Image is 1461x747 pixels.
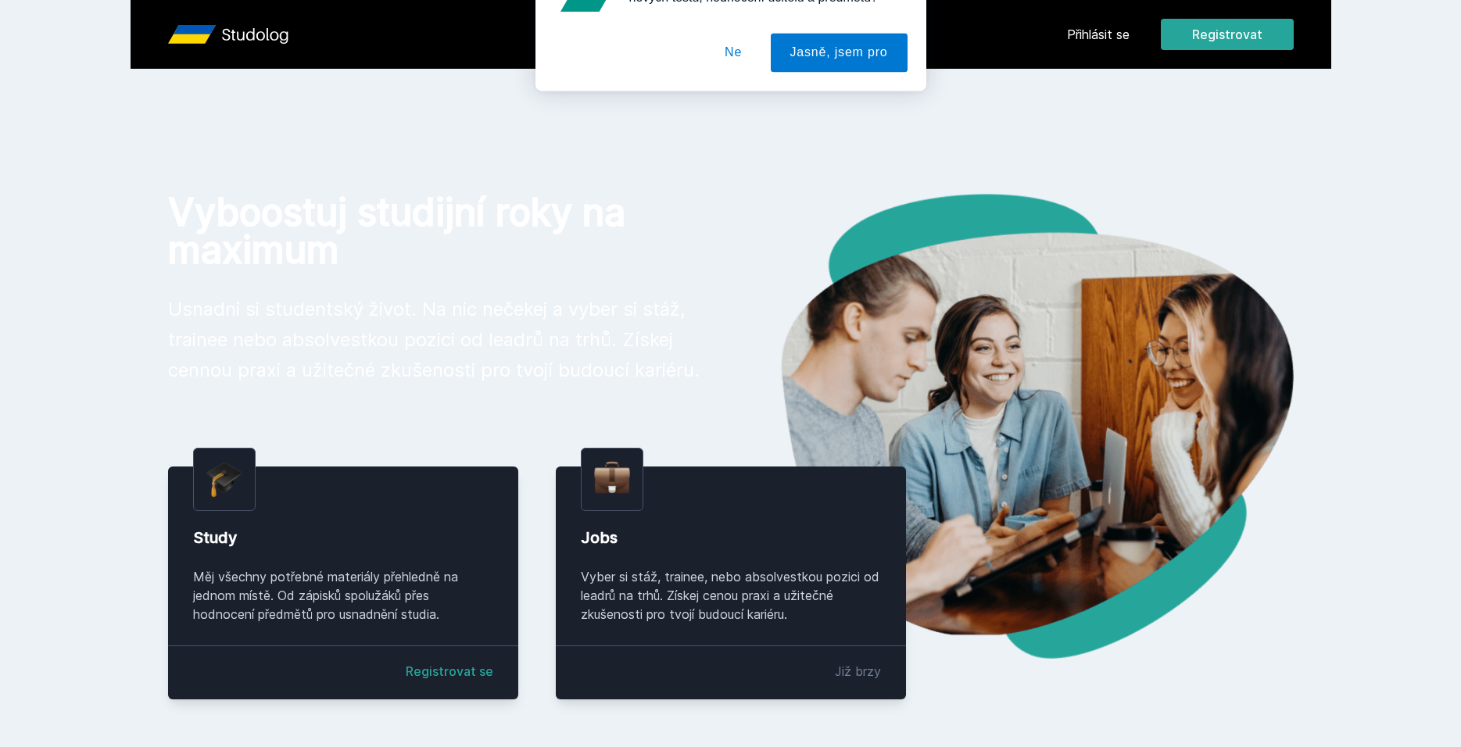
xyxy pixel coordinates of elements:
img: notification icon [554,19,617,81]
img: graduation-cap.png [206,461,242,498]
h1: Vyboostuj studijní roky na maximum [168,194,706,269]
a: Registrovat se [406,662,493,681]
button: Jasně, jsem pro [771,81,908,120]
img: briefcase.png [594,458,630,498]
div: [PERSON_NAME] dostávat tipy ohledně studia, nových testů, hodnocení učitelů a předmětů? [617,19,908,55]
div: Jobs [581,527,881,549]
div: Měj všechny potřebné materiály přehledně na jednom místě. Od zápisků spolužáků přes hodnocení pře... [193,567,493,624]
p: Usnadni si studentský život. Na nic nečekej a vyber si stáž, trainee nebo absolvestkou pozici od ... [168,294,706,385]
img: hero.png [731,194,1294,659]
div: Vyber si stáž, trainee, nebo absolvestkou pozici od leadrů na trhů. Získej cenou praxi a užitečné... [581,567,881,624]
div: Již brzy [835,662,881,681]
button: Ne [705,81,761,120]
div: Study [193,527,493,549]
